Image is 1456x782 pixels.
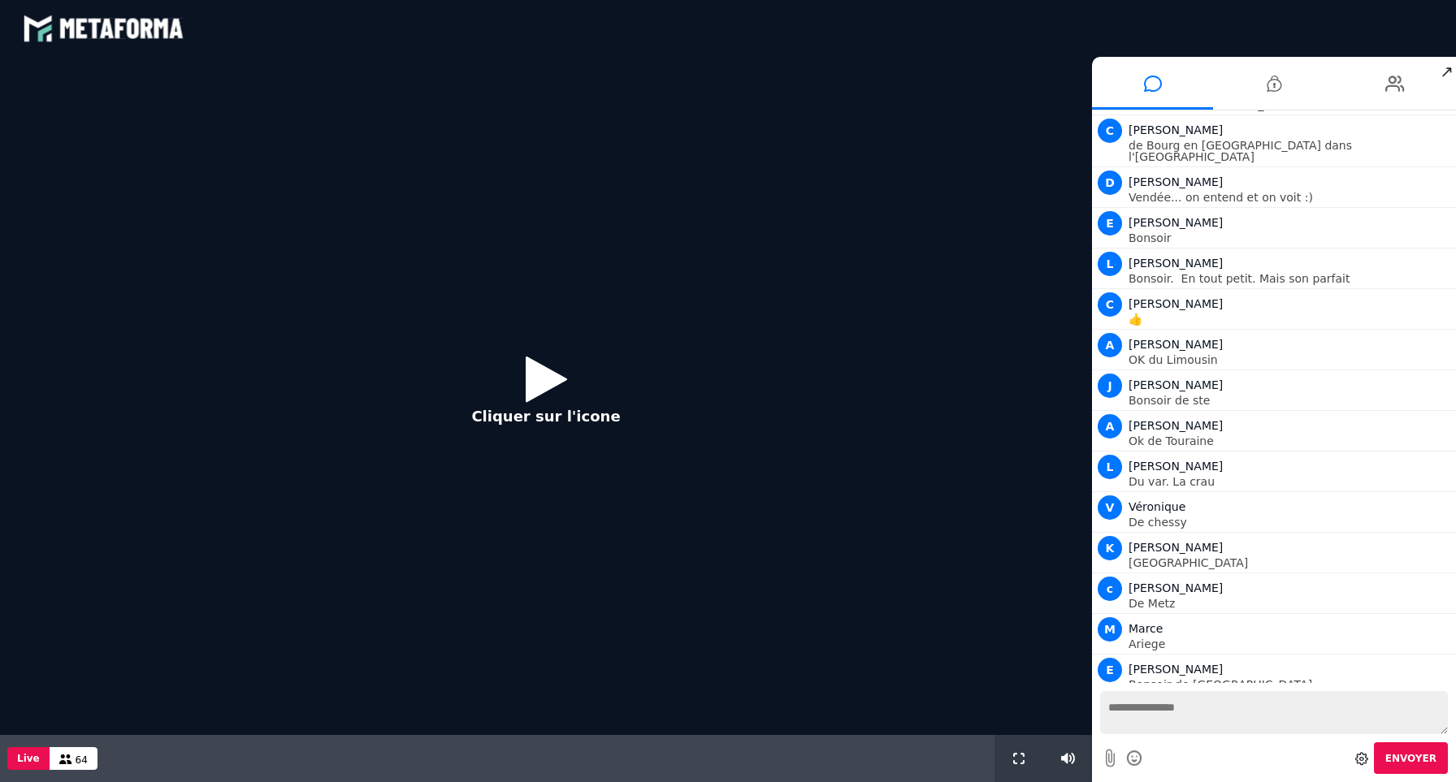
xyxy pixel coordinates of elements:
[1129,354,1452,365] p: OK du Limousin
[1098,495,1122,520] span: V
[1129,297,1223,310] span: [PERSON_NAME]
[1437,57,1456,86] span: ↗
[1129,679,1452,690] p: Bonsoir de [GEOGRAPHIC_DATA]
[1098,211,1122,235] span: E
[471,405,620,427] p: Cliquer sur l'icone
[1129,638,1452,650] p: Ariege
[1129,140,1452,162] p: de Bourg en [GEOGRAPHIC_DATA] dans l'[GEOGRAPHIC_DATA]
[7,747,50,770] button: Live
[76,754,88,766] span: 64
[1129,557,1452,568] p: [GEOGRAPHIC_DATA]
[1098,252,1122,276] span: L
[1129,273,1452,284] p: Bonsoir. En tout petit. Mais son parfait
[1129,663,1223,676] span: [PERSON_NAME]
[1098,617,1122,642] span: M
[1098,119,1122,143] span: C
[1129,338,1223,351] span: [PERSON_NAME]
[1098,292,1122,317] span: C
[1098,333,1122,357] span: A
[1374,742,1448,774] button: Envoyer
[1129,192,1452,203] p: Vendée... on entend et on voit :)
[1129,175,1223,188] span: [PERSON_NAME]
[1098,536,1122,560] span: K
[1129,395,1452,406] p: Bonsoir de ste
[1098,577,1122,601] span: c
[1098,374,1122,398] span: J
[1098,455,1122,479] span: L
[1129,476,1452,487] p: Du var. La crau
[1129,598,1452,609] p: De Metz
[1129,313,1452,325] p: 👍
[1129,257,1223,270] span: [PERSON_NAME]
[1129,541,1223,554] span: [PERSON_NAME]
[1129,419,1223,432] span: [PERSON_NAME]
[1098,414,1122,439] span: A
[1098,171,1122,195] span: D
[1129,378,1223,391] span: [PERSON_NAME]
[1129,460,1223,473] span: [PERSON_NAME]
[1129,500,1185,513] span: Véronique
[1129,216,1223,229] span: [PERSON_NAME]
[1385,753,1436,764] span: Envoyer
[1129,232,1452,244] p: Bonsoir
[1129,581,1223,594] span: [PERSON_NAME]
[1129,435,1452,447] p: Ok de Touraine
[455,343,636,448] button: Cliquer sur l'icone
[1129,622,1163,635] span: Marce
[1098,658,1122,682] span: E
[1129,516,1452,528] p: De chessy
[1129,123,1223,136] span: [PERSON_NAME]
